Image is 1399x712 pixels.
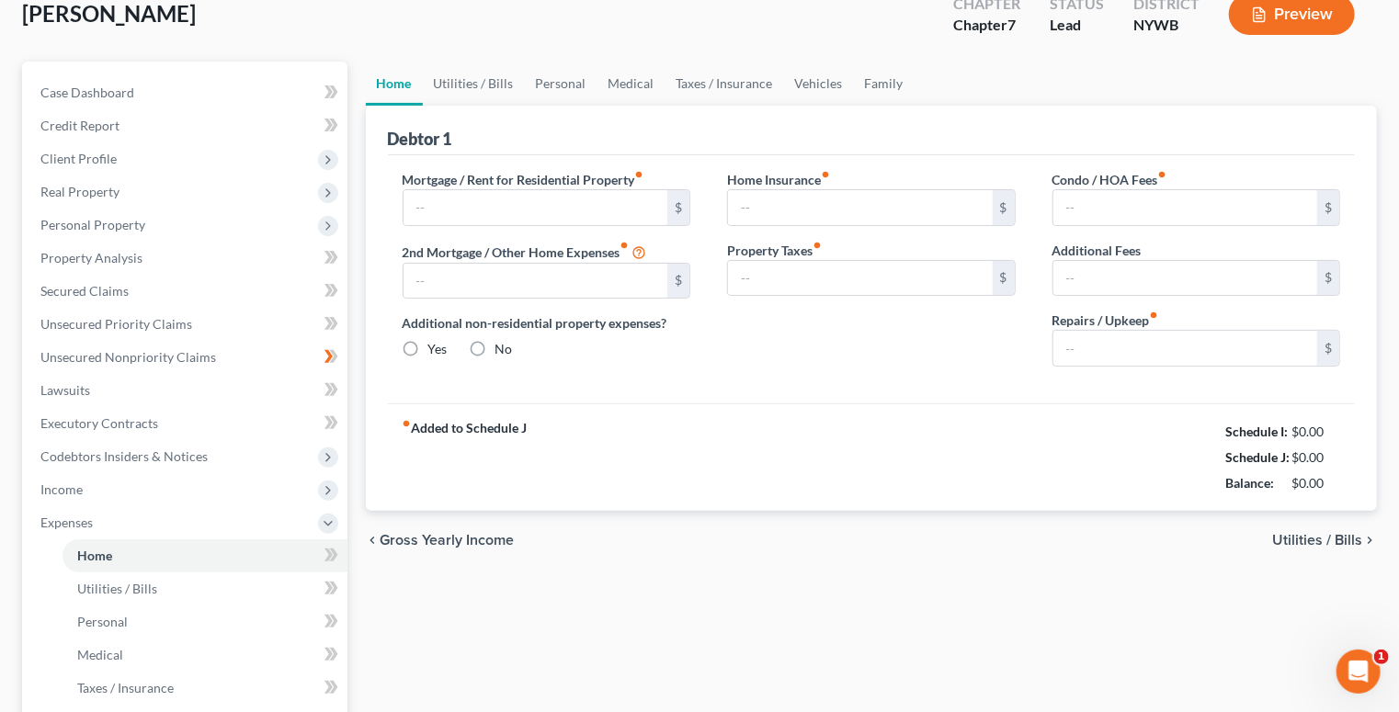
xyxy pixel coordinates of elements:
[854,62,915,106] a: Family
[1272,533,1377,548] button: Utilities / Bills chevron_right
[635,170,644,179] i: fiber_manual_record
[40,118,119,133] span: Credit Report
[428,340,448,358] label: Yes
[388,128,452,150] div: Debtor 1
[1053,190,1318,225] input: --
[525,62,597,106] a: Personal
[1150,311,1159,320] i: fiber_manual_record
[40,250,142,266] span: Property Analysis
[26,76,347,109] a: Case Dashboard
[1292,423,1341,441] div: $0.00
[728,261,993,296] input: --
[366,533,515,548] button: chevron_left Gross Yearly Income
[993,190,1015,225] div: $
[403,313,691,333] label: Additional non-residential property expenses?
[26,341,347,374] a: Unsecured Nonpriority Claims
[667,190,689,225] div: $
[728,190,993,225] input: --
[40,448,208,464] span: Codebtors Insiders & Notices
[1007,16,1016,33] span: 7
[63,539,347,572] a: Home
[40,184,119,199] span: Real Property
[404,264,668,299] input: --
[620,241,630,250] i: fiber_manual_record
[366,62,423,106] a: Home
[1052,170,1167,189] label: Condo / HOA Fees
[1158,170,1167,179] i: fiber_manual_record
[727,241,822,260] label: Property Taxes
[495,340,513,358] label: No
[1374,650,1389,664] span: 1
[1133,15,1200,36] div: NYWB
[665,62,784,106] a: Taxes / Insurance
[423,62,525,106] a: Utilities / Bills
[1292,474,1341,492] div: $0.00
[1225,424,1288,439] strong: Schedule I:
[1317,261,1339,296] div: $
[77,548,112,563] span: Home
[40,316,192,332] span: Unsecured Priority Claims
[40,514,93,530] span: Expenses
[40,415,158,431] span: Executory Contracts
[404,190,668,225] input: --
[26,374,347,407] a: Lawsuits
[63,639,347,672] a: Medical
[63,572,347,605] a: Utilities / Bills
[26,242,347,275] a: Property Analysis
[813,241,822,250] i: fiber_manual_record
[1292,448,1341,467] div: $0.00
[40,283,129,299] span: Secured Claims
[1362,533,1377,548] i: chevron_right
[403,419,528,496] strong: Added to Schedule J
[1052,311,1159,330] label: Repairs / Upkeep
[403,170,644,189] label: Mortgage / Rent for Residential Property
[1053,261,1318,296] input: --
[26,308,347,341] a: Unsecured Priority Claims
[77,680,174,695] span: Taxes / Insurance
[26,275,347,308] a: Secured Claims
[77,614,128,629] span: Personal
[40,151,117,166] span: Client Profile
[77,647,123,662] span: Medical
[403,241,647,263] label: 2nd Mortgage / Other Home Expenses
[727,170,830,189] label: Home Insurance
[784,62,854,106] a: Vehicles
[381,533,515,548] span: Gross Yearly Income
[40,217,145,232] span: Personal Property
[40,382,90,398] span: Lawsuits
[1050,15,1104,36] div: Lead
[26,407,347,440] a: Executory Contracts
[403,419,412,428] i: fiber_manual_record
[1317,331,1339,366] div: $
[77,581,157,596] span: Utilities / Bills
[1225,449,1290,465] strong: Schedule J:
[366,533,381,548] i: chevron_left
[1052,241,1142,260] label: Additional Fees
[821,170,830,179] i: fiber_manual_record
[40,85,134,100] span: Case Dashboard
[1053,331,1318,366] input: --
[1317,190,1339,225] div: $
[993,261,1015,296] div: $
[26,109,347,142] a: Credit Report
[40,481,83,497] span: Income
[953,15,1020,36] div: Chapter
[597,62,665,106] a: Medical
[667,264,689,299] div: $
[40,349,216,365] span: Unsecured Nonpriority Claims
[1225,475,1274,491] strong: Balance:
[1336,650,1381,694] iframe: Intercom live chat
[63,605,347,639] a: Personal
[1272,533,1362,548] span: Utilities / Bills
[63,672,347,705] a: Taxes / Insurance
